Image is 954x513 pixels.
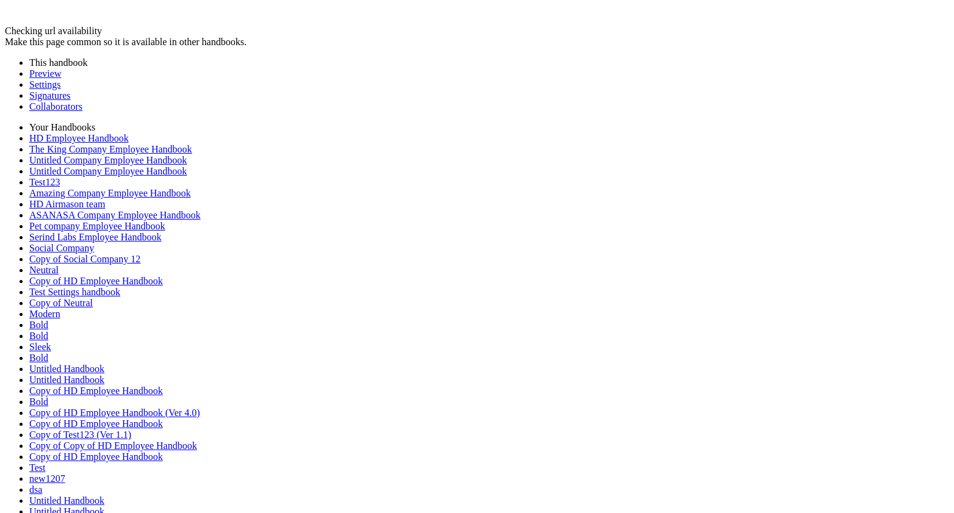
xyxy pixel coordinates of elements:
a: Untitled Handbook [29,495,104,506]
a: Copy of HD Employee Handbook [29,451,163,462]
a: Preview [29,68,61,79]
a: HD Airmason team [29,199,105,209]
a: HD Employee Handbook [29,133,129,143]
a: new1207 [29,473,65,484]
a: Untitled Handbook [29,364,104,374]
a: ASANASA Company Employee Handbook [29,210,200,220]
a: Untitled Handbook [29,375,104,385]
a: Copy of Test123 (Ver 1.1) [29,429,131,440]
a: Untitled Company Employee Handbook [29,166,187,176]
a: Serind Labs Employee Handbook [29,232,161,242]
a: Copy of HD Employee Handbook (Ver 4.0) [29,407,200,418]
a: Copy of Social Company 12 [29,254,140,264]
span: Checking url availability [5,26,102,36]
div: Make this page common so it is available in other handbooks. [5,37,949,48]
a: Untitled Company Employee Handbook [29,155,187,165]
a: Copy of Copy of HD Employee Handbook [29,440,197,451]
a: Bold [29,331,48,341]
a: Amazing Company Employee Handbook [29,188,190,198]
a: Copy of HD Employee Handbook [29,386,163,396]
a: Test123 [29,177,60,187]
a: Social Company [29,243,94,253]
a: dsa [29,484,42,495]
a: Neutral [29,265,59,275]
a: Bold [29,396,48,407]
a: Copy of HD Employee Handbook [29,276,163,286]
a: Modern [29,309,60,319]
a: Bold [29,353,48,363]
a: Sleek [29,342,51,352]
a: Bold [29,320,48,330]
a: The King Company Employee Handbook [29,144,192,154]
li: This handbook [29,57,949,68]
a: Signatures [29,90,71,101]
a: Pet company Employee Handbook [29,221,165,231]
a: Test [29,462,45,473]
a: Settings [29,79,61,90]
a: Copy of Neutral [29,298,93,308]
a: Copy of HD Employee Handbook [29,418,163,429]
a: Test Settings handbook [29,287,120,297]
a: Collaborators [29,101,82,112]
li: Your Handbooks [29,122,949,133]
